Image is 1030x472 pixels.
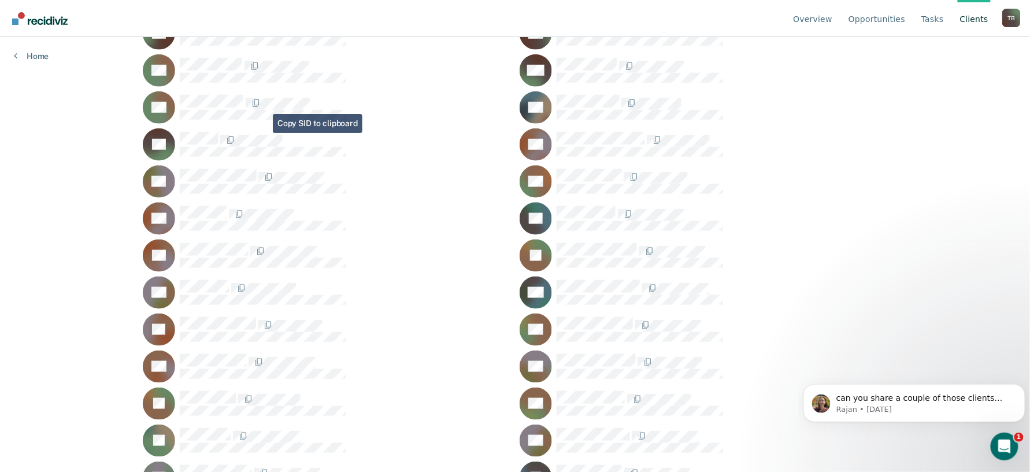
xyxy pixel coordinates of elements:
[799,360,1030,441] iframe: Intercom notifications message
[1002,9,1021,27] button: Profile dropdown button
[991,433,1018,460] iframe: Intercom live chat
[12,12,68,25] img: Recidiviz
[1002,9,1021,27] div: T B
[1014,433,1024,442] span: 1
[14,51,49,61] a: Home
